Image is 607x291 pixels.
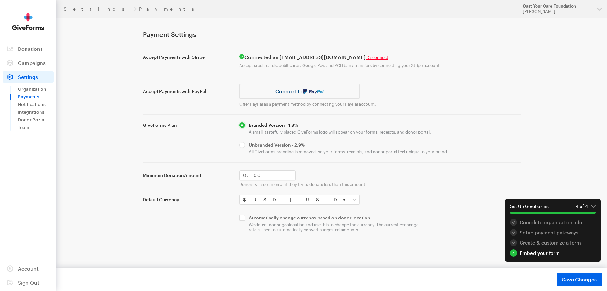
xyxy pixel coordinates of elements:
label: Default Currency [143,197,232,203]
h1: Payment Settings [143,31,521,38]
a: 1 Complete organization info [510,219,596,226]
p: Accept credit cards, debit cards, Google Pay, and ACH bank transfers by connecting your Stripe ac... [239,63,521,68]
div: 2 [510,229,517,236]
a: Settings [64,6,131,11]
div: Complete organization info [510,219,596,226]
a: Settings [3,71,54,83]
div: 1 [510,219,517,226]
label: GiveForms Plan [143,122,232,128]
button: Set Up GiveForms4 of 4 [505,199,601,219]
div: Embed your form [510,249,596,257]
h4: Connected as [EMAIL_ADDRESS][DOMAIN_NAME] [239,54,521,60]
a: Donations [3,43,54,55]
em: 4 of 4 [576,203,596,209]
a: Integrations [18,108,54,116]
a: 3 Create & customize a form [510,239,596,246]
a: Sign Out [3,277,54,288]
span: Donations [18,46,43,52]
a: 4 Embed your form [510,249,596,257]
label: Accept Payments with PayPal [143,88,232,94]
div: Cast Your Care Foundation [523,4,592,9]
div: 3 [510,239,517,246]
label: Minimum Donation [143,172,232,178]
label: Accept Payments with Stripe [143,54,232,60]
a: Payments [18,93,54,101]
span: Amount [184,172,201,178]
img: GiveForms [12,13,44,30]
span: Settings [18,74,38,80]
span: Save Changes [562,276,597,283]
div: 4 [510,249,517,257]
a: Donor Portal [18,116,54,124]
span: Account [18,265,39,272]
div: Create & customize a form [510,239,596,246]
a: Campaigns [3,57,54,69]
a: Notifications [18,101,54,108]
a: Organization [18,85,54,93]
input: 0.00 [239,170,296,180]
span: Campaigns [18,60,46,66]
a: Team [18,124,54,131]
img: paypal-036f5ec2d493c1c70c99b98eb3a666241af203a93f3fc3b8b64316794b4dcd3f.svg [303,89,324,94]
button: Save Changes [557,273,602,286]
div: [PERSON_NAME] [523,9,592,14]
a: 2 Setup payment gateways [510,229,596,236]
a: Disconnect [366,55,388,60]
a: Account [3,263,54,274]
a: Connect to [239,84,360,99]
p: Donors will see an error if they try to donate less than this amount. [239,182,521,187]
div: Setup payment gateways [510,229,596,236]
span: Sign Out [18,280,39,286]
p: Offer PayPal as a payment method by connecting your PayPal account. [239,102,521,107]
